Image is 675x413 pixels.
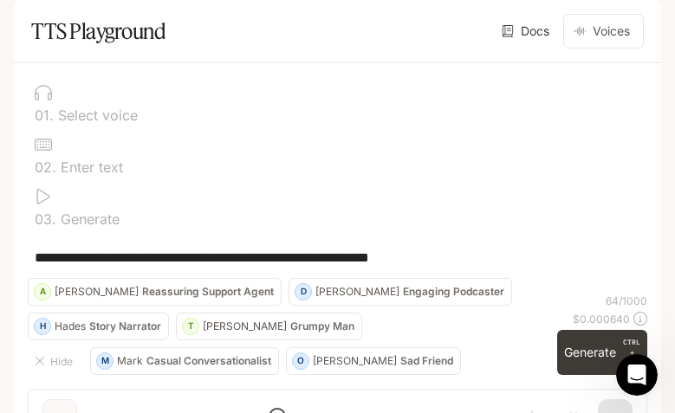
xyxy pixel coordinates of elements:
p: Generate [56,212,120,226]
p: [PERSON_NAME] [55,287,139,297]
h1: TTS Playground [31,14,166,48]
p: [PERSON_NAME] [313,356,397,366]
div: O [293,347,308,375]
button: D[PERSON_NAME]Engaging Podcaster [289,278,512,306]
button: A[PERSON_NAME]Reassuring Support Agent [28,278,282,306]
p: 0 2 . [35,160,56,174]
button: Voices [563,14,644,48]
p: Select voice [54,108,138,122]
button: Hide [28,347,83,375]
p: Mark [117,356,143,366]
p: ⏎ [623,337,640,368]
p: Engaging Podcaster [403,287,504,297]
p: Casual Conversationalist [146,356,271,366]
div: M [97,347,113,375]
p: [PERSON_NAME] [203,321,287,332]
p: Grumpy Man [290,321,354,332]
button: MMarkCasual Conversationalist [90,347,279,375]
p: 0 1 . [35,108,54,122]
div: A [35,278,50,306]
p: Hades [55,321,86,332]
p: Sad Friend [400,356,453,366]
p: Reassuring Support Agent [142,287,274,297]
p: 0 3 . [35,212,56,226]
p: Enter text [56,160,123,174]
a: Docs [498,14,556,48]
div: T [183,313,198,340]
div: H [35,313,50,340]
button: T[PERSON_NAME]Grumpy Man [176,313,362,340]
p: CTRL + [623,337,640,358]
p: Story Narrator [89,321,161,332]
iframe: Intercom live chat [616,354,658,396]
div: D [295,278,311,306]
button: GenerateCTRL +⏎ [557,330,647,375]
button: HHadesStory Narrator [28,313,169,340]
p: [PERSON_NAME] [315,287,399,297]
button: O[PERSON_NAME]Sad Friend [286,347,461,375]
